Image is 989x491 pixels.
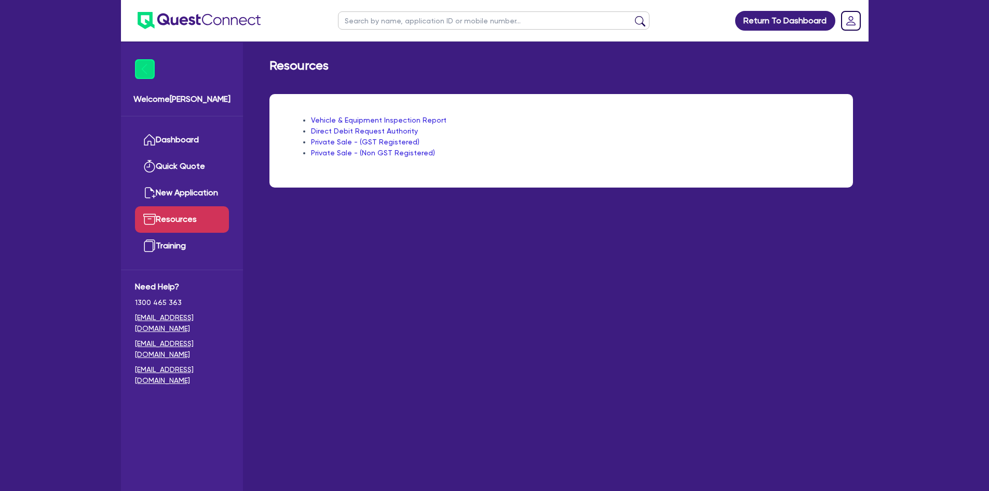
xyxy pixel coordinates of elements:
[135,233,229,259] a: Training
[311,127,418,135] a: Direct Debit Request Authority
[135,281,229,293] span: Need Help?
[269,58,329,73] h2: Resources
[135,153,229,180] a: Quick Quote
[143,160,156,172] img: quick-quote
[735,11,835,31] a: Return To Dashboard
[135,59,155,79] img: icon-menu-close
[143,187,156,199] img: new-application
[135,180,229,206] a: New Application
[143,213,156,225] img: resources
[135,297,229,308] span: 1300 465 363
[338,11,649,30] input: Search by name, application ID or mobile number...
[135,364,229,386] a: [EMAIL_ADDRESS][DOMAIN_NAME]
[133,93,231,105] span: Welcome [PERSON_NAME]
[837,7,864,34] a: Dropdown toggle
[311,116,446,124] a: Vehicle & Equipment Inspection Report
[135,312,229,334] a: [EMAIL_ADDRESS][DOMAIN_NAME]
[135,127,229,153] a: Dashboard
[311,138,419,146] a: Private Sale - (GST Registered)
[135,338,229,360] a: [EMAIL_ADDRESS][DOMAIN_NAME]
[143,240,156,252] img: training
[311,149,435,157] a: Private Sale - (Non GST Registered)
[135,206,229,233] a: Resources
[138,12,261,29] img: quest-connect-logo-blue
